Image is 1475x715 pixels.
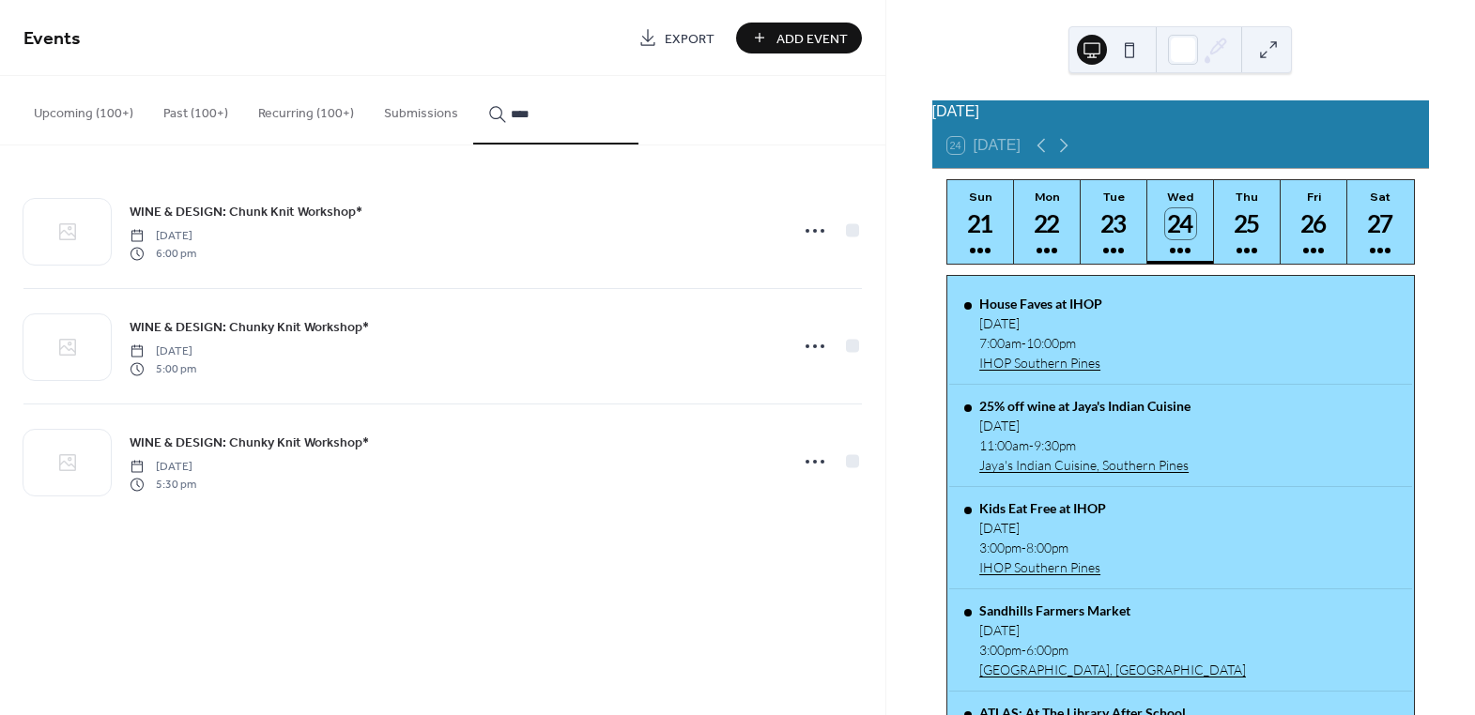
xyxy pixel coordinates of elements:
div: 21 [965,208,996,239]
span: 5:30 pm [130,476,196,493]
div: 25% off wine at Jaya's Indian Cuisine [979,398,1191,414]
button: Recurring (100+) [243,76,369,143]
div: [DATE] [979,418,1191,434]
div: [DATE] [932,100,1429,123]
span: 10:00pm [1026,335,1076,351]
div: 26 [1298,208,1329,239]
button: Upcoming (100+) [19,76,148,143]
span: - [1022,642,1026,658]
button: Past (100+) [148,76,243,143]
a: IHOP Southern Pines [979,559,1106,575]
span: WINE & DESIGN: Chunk Knit Workshop* [130,203,362,222]
div: [DATE] [979,520,1106,536]
span: [DATE] [130,228,196,245]
span: 3:00pm [979,540,1022,555]
button: Sun21 [947,180,1014,264]
span: Add Event [776,29,848,49]
a: WINE & DESIGN: Chunk Knit Workshop* [130,201,362,222]
div: House Faves at IHOP [979,296,1102,312]
span: Events [23,21,81,57]
div: [DATE] [979,315,1102,331]
button: Sat27 [1347,180,1414,264]
a: IHOP Southern Pines [979,355,1102,371]
button: Submissions [369,76,473,143]
button: Mon22 [1014,180,1081,264]
span: 11:00am [979,437,1029,453]
div: Kids Eat Free at IHOP [979,500,1106,516]
a: WINE & DESIGN: Chunky Knit Workshop* [130,432,369,453]
div: Sandhills Farmers Market [979,602,1246,618]
div: Wed [1153,190,1208,204]
span: - [1022,540,1026,555]
span: WINE & DESIGN: Chunky Knit Workshop* [130,434,369,453]
span: [DATE] [130,459,196,476]
span: Export [665,29,714,49]
span: 7:00am [979,335,1022,351]
a: WINE & DESIGN: Chunky Knit Workshop* [130,316,369,338]
div: Thu [1220,190,1275,204]
span: 6:00 pm [130,245,196,262]
div: 23 [1099,208,1129,239]
div: [DATE] [979,622,1246,638]
span: 3:00pm [979,642,1022,658]
span: [DATE] [130,343,196,360]
div: Sun [953,190,1008,204]
button: Fri26 [1281,180,1347,264]
span: 8:00pm [1026,540,1068,555]
span: 5:00 pm [130,360,196,377]
button: Thu25 [1214,180,1281,264]
a: Export [624,23,729,53]
span: WINE & DESIGN: Chunky Knit Workshop* [130,318,369,338]
span: 6:00pm [1026,642,1068,658]
div: Sat [1353,190,1408,204]
div: 22 [1032,208,1063,239]
span: - [1022,335,1026,351]
div: Mon [1020,190,1075,204]
a: Jaya's Indian Cuisine, Southern Pines [979,457,1191,473]
div: 24 [1165,208,1196,239]
div: 25 [1232,208,1263,239]
button: Tue23 [1081,180,1147,264]
button: Wed24 [1147,180,1214,264]
a: [GEOGRAPHIC_DATA], [GEOGRAPHIC_DATA] [979,662,1246,677]
span: 9:30pm [1034,437,1076,453]
button: Add Event [736,23,862,53]
span: - [1029,437,1034,453]
div: Tue [1086,190,1142,204]
div: Fri [1286,190,1342,204]
div: 27 [1365,208,1396,239]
